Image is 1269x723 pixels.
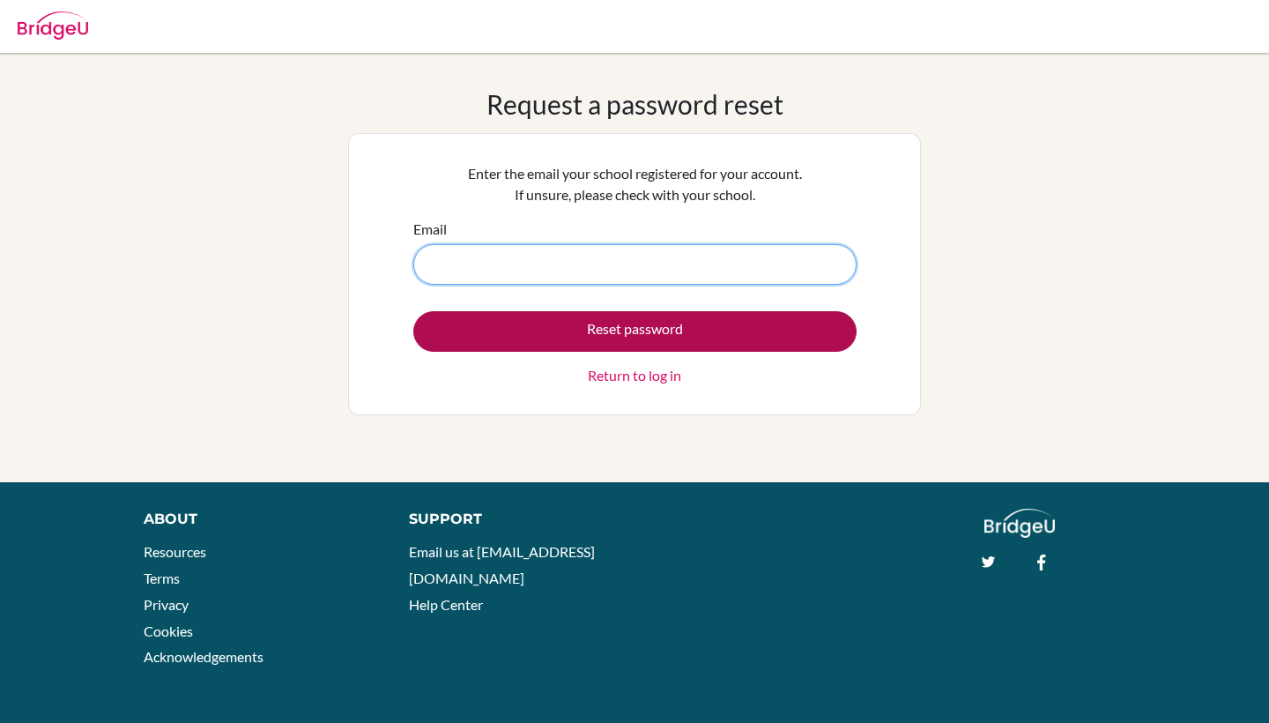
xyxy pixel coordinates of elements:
[409,543,595,586] a: Email us at [EMAIL_ADDRESS][DOMAIN_NAME]
[144,622,193,639] a: Cookies
[413,219,447,240] label: Email
[18,11,88,40] img: Bridge-U
[588,365,681,386] a: Return to log in
[144,509,369,530] div: About
[409,509,617,530] div: Support
[413,163,857,205] p: Enter the email your school registered for your account. If unsure, please check with your school.
[144,596,189,613] a: Privacy
[144,543,206,560] a: Resources
[144,570,180,586] a: Terms
[413,311,857,352] button: Reset password
[486,88,783,120] h1: Request a password reset
[409,596,483,613] a: Help Center
[984,509,1056,538] img: logo_white@2x-f4f0deed5e89b7ecb1c2cc34c3e3d731f90f0f143d5ea2071677605dd97b5244.png
[144,648,263,665] a: Acknowledgements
